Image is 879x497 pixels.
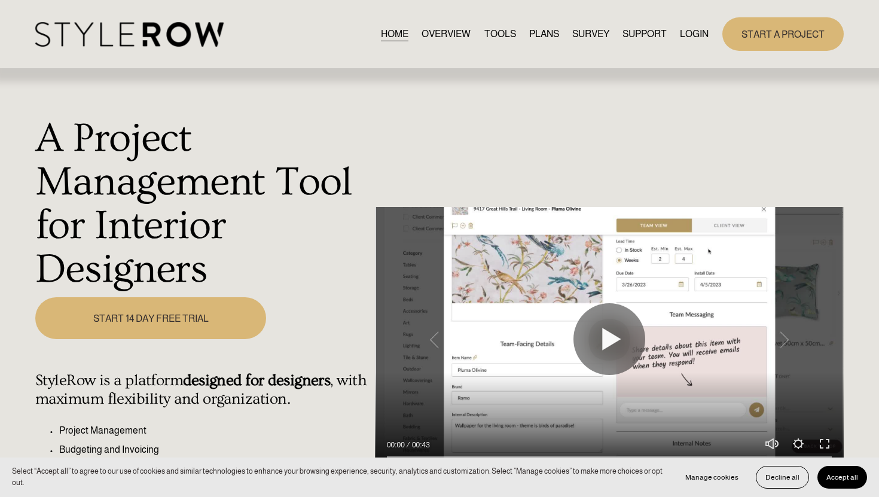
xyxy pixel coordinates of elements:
span: SUPPORT [622,27,667,41]
a: folder dropdown [622,26,667,42]
button: Decline all [756,466,809,489]
h1: A Project Management Tool for Interior Designers [35,117,368,291]
img: StyleRow [35,22,224,47]
span: Accept all [826,473,858,481]
div: Duration [408,439,433,451]
a: HOME [381,26,408,42]
h4: StyleRow is a platform , with maximum flexibility and organization. [35,371,368,408]
strong: designed for designers [183,371,330,389]
div: Current time [387,439,408,451]
a: SURVEY [572,26,609,42]
span: Manage cookies [685,473,738,481]
a: PLANS [529,26,559,42]
span: Decline all [765,473,799,481]
a: OVERVIEW [422,26,471,42]
a: START 14 DAY FREE TRIAL [35,297,267,339]
p: Select “Accept all” to agree to our use of cookies and similar technologies to enhance your brows... [12,466,664,488]
p: Budgeting and Invoicing [59,443,368,457]
a: TOOLS [484,26,516,42]
button: Manage cookies [676,466,747,489]
a: LOGIN [680,26,709,42]
input: Seek [387,453,832,461]
p: Project Management [59,423,368,438]
button: Accept all [817,466,867,489]
a: START A PROJECT [722,17,844,50]
button: Play [573,303,645,375]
